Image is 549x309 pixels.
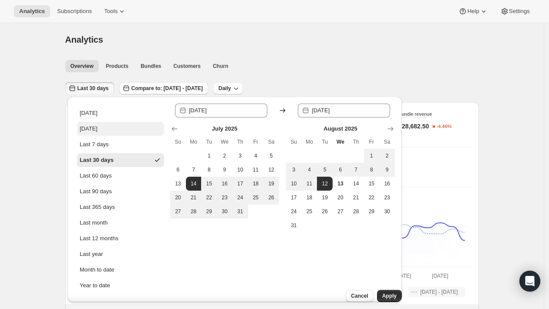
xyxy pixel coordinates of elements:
[467,8,479,15] span: Help
[80,140,109,149] div: Last 7 days
[252,152,260,159] span: 4
[267,138,276,145] span: Sa
[290,180,298,187] span: 10
[509,8,530,15] span: Settings
[220,208,229,215] span: 30
[220,180,229,187] span: 16
[80,124,98,133] div: [DATE]
[19,8,45,15] span: Analytics
[80,109,98,118] div: [DATE]
[286,135,302,149] th: Sunday
[290,138,298,145] span: Su
[201,191,217,205] button: Tuesday July 22 2025
[217,205,232,218] button: Wednesday July 30 2025
[367,152,376,159] span: 1
[65,82,114,94] button: Last 30 days
[14,5,50,17] button: Analytics
[408,287,465,297] button: [DATE] - [DATE]
[348,163,364,177] button: Thursday August 7 2025
[302,163,317,177] button: Monday August 4 2025
[80,250,103,259] div: Last year
[495,5,535,17] button: Settings
[248,177,264,191] button: Friday July 18 2025
[383,138,391,145] span: Sa
[77,106,164,120] button: [DATE]
[364,163,380,177] button: Friday August 8 2025
[420,289,458,296] span: [DATE] - [DATE]
[201,205,217,218] button: Tuesday July 29 2025
[352,138,360,145] span: Th
[352,208,360,215] span: 28
[217,191,232,205] button: Wednesday July 23 2025
[432,273,448,279] text: [DATE]
[217,163,232,177] button: Wednesday July 9 2025
[205,180,213,187] span: 15
[305,180,314,187] span: 11
[201,135,217,149] th: Tuesday
[252,180,260,187] span: 18
[186,177,202,191] button: Start of range Monday July 14 2025
[189,166,198,173] span: 7
[236,166,245,173] span: 10
[186,135,202,149] th: Monday
[364,205,380,218] button: Friday August 29 2025
[267,166,276,173] span: 12
[394,273,411,279] text: [DATE]
[189,180,198,187] span: 14
[232,205,248,218] button: Thursday July 31 2025
[348,191,364,205] button: Thursday August 21 2025
[263,177,279,191] button: Saturday July 19 2025
[236,194,245,201] span: 24
[252,166,260,173] span: 11
[219,85,231,92] span: Daily
[383,152,391,159] span: 2
[286,177,302,191] button: Sunday August 10 2025
[352,180,360,187] span: 14
[252,138,260,145] span: Fr
[263,163,279,177] button: Saturday July 12 2025
[170,163,186,177] button: Sunday July 6 2025
[174,138,182,145] span: Su
[383,208,391,215] span: 30
[348,205,364,218] button: Thursday August 28 2025
[286,191,302,205] button: Sunday August 17 2025
[77,122,164,136] button: [DATE]
[302,191,317,205] button: Monday August 18 2025
[348,177,364,191] button: Thursday August 14 2025
[186,191,202,205] button: Monday July 21 2025
[217,135,232,149] th: Wednesday
[364,149,380,163] button: Friday August 1 2025
[519,271,540,292] div: Open Intercom Messenger
[232,149,248,163] button: Thursday July 3 2025
[379,191,395,205] button: Saturday August 23 2025
[320,208,329,215] span: 26
[77,185,164,198] button: Last 90 days
[383,194,391,201] span: 23
[77,232,164,245] button: Last 12 months
[302,205,317,218] button: Monday August 25 2025
[379,205,395,218] button: Saturday August 30 2025
[383,180,391,187] span: 16
[367,208,376,215] span: 29
[317,205,333,218] button: Tuesday August 26 2025
[379,135,395,149] th: Saturday
[320,194,329,201] span: 19
[263,149,279,163] button: Saturday July 5 2025
[367,138,376,145] span: Fr
[453,5,493,17] button: Help
[131,85,203,92] span: Compare to: [DATE] - [DATE]
[205,166,213,173] span: 8
[252,194,260,201] span: 25
[437,124,452,129] text: -4.46%
[104,8,118,15] span: Tools
[189,138,198,145] span: Mo
[317,163,333,177] button: Tuesday August 5 2025
[80,156,114,165] div: Last 30 days
[382,292,397,299] span: Apply
[80,234,118,243] div: Last 12 months
[352,194,360,201] span: 21
[384,123,397,135] button: Show next month, September 2025
[377,290,402,302] button: Apply
[174,194,182,201] span: 20
[286,205,302,218] button: Sunday August 24 2025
